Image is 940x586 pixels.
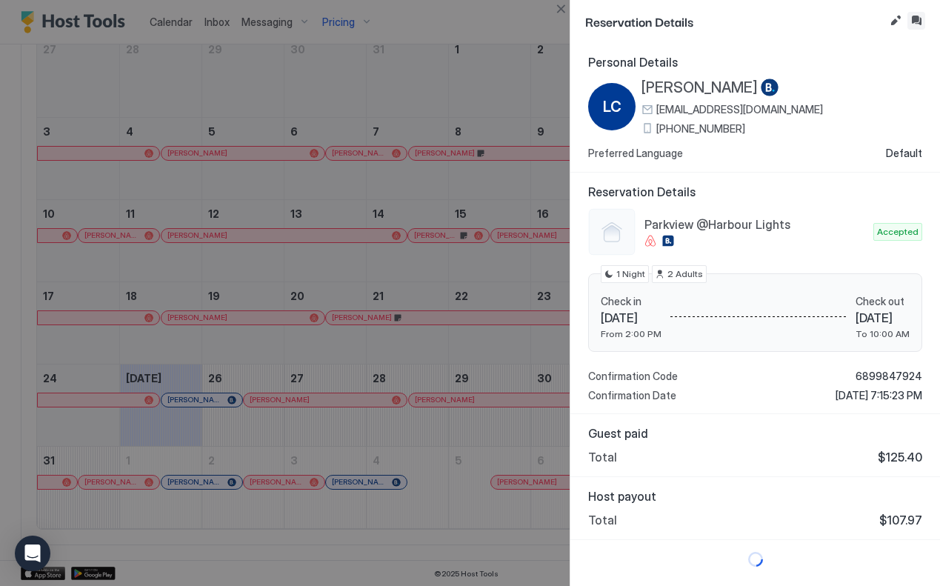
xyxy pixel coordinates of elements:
span: $125.40 [878,450,922,465]
span: $107.97 [879,513,922,527]
span: Confirmation Date [588,389,676,402]
span: Preferred Language [588,147,683,160]
span: [EMAIL_ADDRESS][DOMAIN_NAME] [656,103,823,116]
span: Confirmation Code [588,370,678,383]
span: 1 Night [616,267,645,281]
span: From 2:00 PM [601,328,661,339]
span: Check in [601,295,661,308]
span: 6899847924 [856,370,922,383]
span: Total [588,513,617,527]
button: Inbox [907,12,925,30]
span: Accepted [877,225,919,239]
span: [DATE] [601,310,661,325]
span: Parkview @Harbour Lights [644,217,867,232]
span: Total [588,450,617,465]
span: [DATE] [856,310,910,325]
button: Edit reservation [887,12,904,30]
span: Check out [856,295,910,308]
span: Host payout [588,489,922,504]
span: [DATE] 7:15:23 PM [836,389,922,402]
span: [PHONE_NUMBER] [656,122,745,136]
span: To 10:00 AM [856,328,910,339]
span: Default [886,147,922,160]
span: 2 Adults [667,267,703,281]
span: [PERSON_NAME] [641,79,758,97]
span: Personal Details [588,55,922,70]
span: LC [603,96,621,118]
div: Open Intercom Messenger [15,536,50,571]
span: Guest paid [588,426,922,441]
span: Reservation Details [585,12,884,30]
div: loading [585,552,925,567]
span: Reservation Details [588,184,922,199]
